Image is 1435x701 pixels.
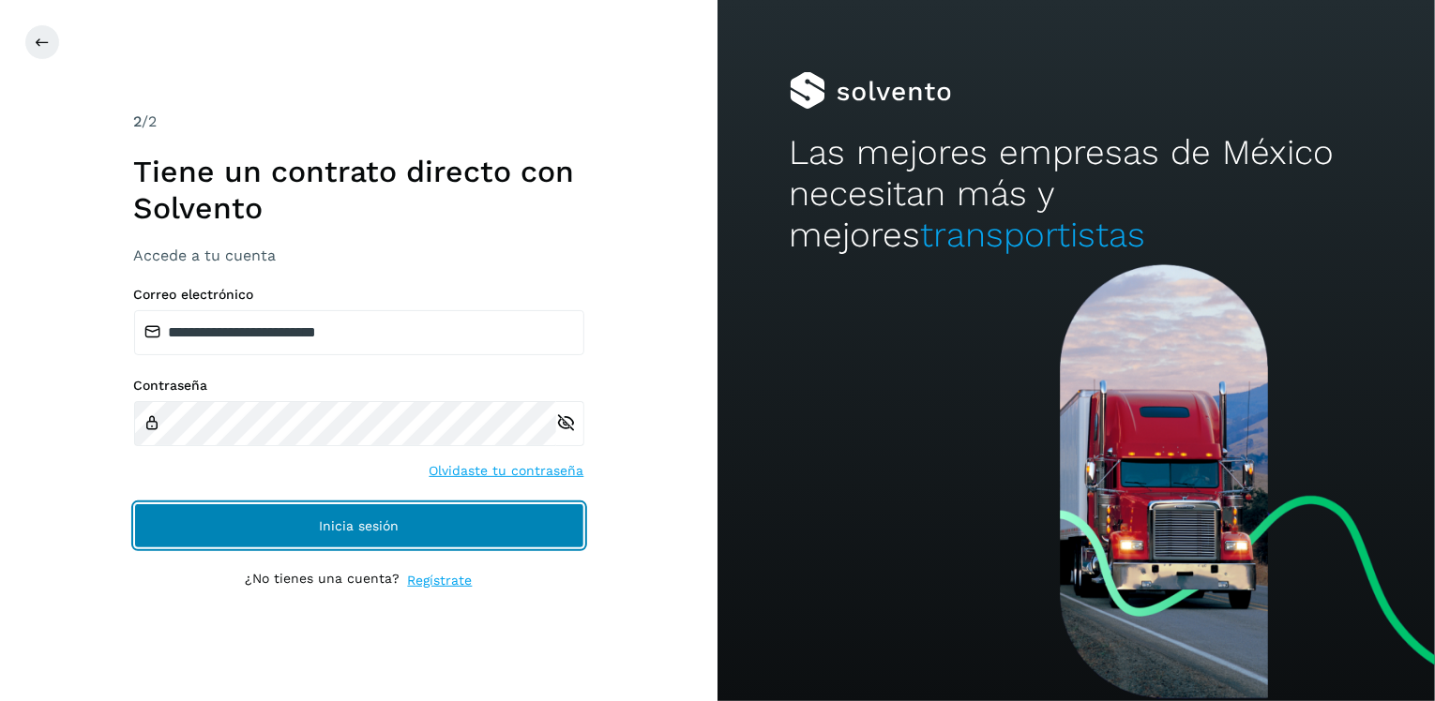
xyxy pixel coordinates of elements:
[319,519,399,532] span: Inicia sesión
[246,571,400,590] p: ¿No tienes una cuenta?
[134,112,143,130] span: 2
[134,503,584,548] button: Inicia sesión
[134,154,584,226] h1: Tiene un contrato directo con Solvento
[790,132,1364,257] h2: Las mejores empresas de México necesitan más y mejores
[134,111,584,133] div: /2
[134,378,584,394] label: Contraseña
[921,215,1146,255] span: transportistas
[134,287,584,303] label: Correo electrónico
[134,246,584,264] h3: Accede a tu cuenta
[408,571,473,590] a: Regístrate
[430,461,584,481] a: Olvidaste tu contraseña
